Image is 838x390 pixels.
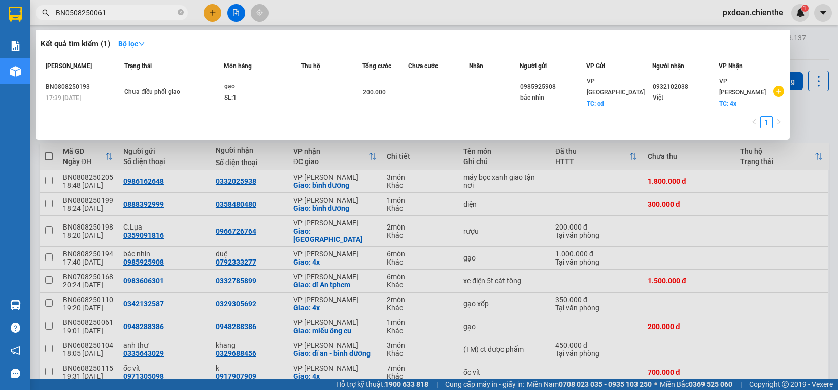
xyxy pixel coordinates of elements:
span: VP Nhận [719,62,743,70]
span: Người nhận [652,62,684,70]
span: Người gửi [520,62,547,70]
a: 1 [761,117,772,128]
span: Thu hộ [301,62,320,70]
span: 17:39 [DATE] [46,94,81,102]
div: bác nhìn [520,92,585,103]
span: VP [GEOGRAPHIC_DATA] [587,78,645,96]
span: right [776,119,782,125]
span: notification [11,346,20,355]
img: warehouse-icon [10,66,21,77]
div: Chưa điều phối giao [124,87,200,98]
div: 0985925908 [520,82,585,92]
h3: Kết quả tìm kiếm ( 1 ) [41,39,110,49]
img: solution-icon [10,41,21,51]
span: 200.000 [363,89,386,96]
div: BN0808250193 [46,82,121,92]
span: [PERSON_NAME] [46,62,92,70]
span: Nhãn [469,62,483,70]
button: right [773,116,785,128]
span: TC: cd [587,100,604,107]
span: VP Gửi [586,62,605,70]
span: search [42,9,49,16]
div: Việt [653,92,718,103]
li: Previous Page [748,116,760,128]
li: 1 [760,116,773,128]
input: Tìm tên, số ĐT hoặc mã đơn [56,7,176,18]
strong: Bộ lọc [118,40,145,48]
div: gạo [224,81,300,92]
span: VP [PERSON_NAME] [719,78,766,96]
span: left [751,119,757,125]
span: Chưa cước [408,62,438,70]
span: close-circle [178,8,184,18]
span: Trạng thái [124,62,152,70]
li: Next Page [773,116,785,128]
span: message [11,369,20,378]
span: Tổng cước [362,62,391,70]
button: left [748,116,760,128]
span: Món hàng [224,62,252,70]
span: plus-circle [773,86,784,97]
img: warehouse-icon [10,300,21,310]
img: logo-vxr [9,7,22,22]
span: TC: 4x [719,100,736,107]
span: question-circle [11,323,20,333]
div: SL: 1 [224,92,300,104]
span: down [138,40,145,47]
div: 0932102038 [653,82,718,92]
span: close-circle [178,9,184,15]
button: Bộ lọcdown [110,36,153,52]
